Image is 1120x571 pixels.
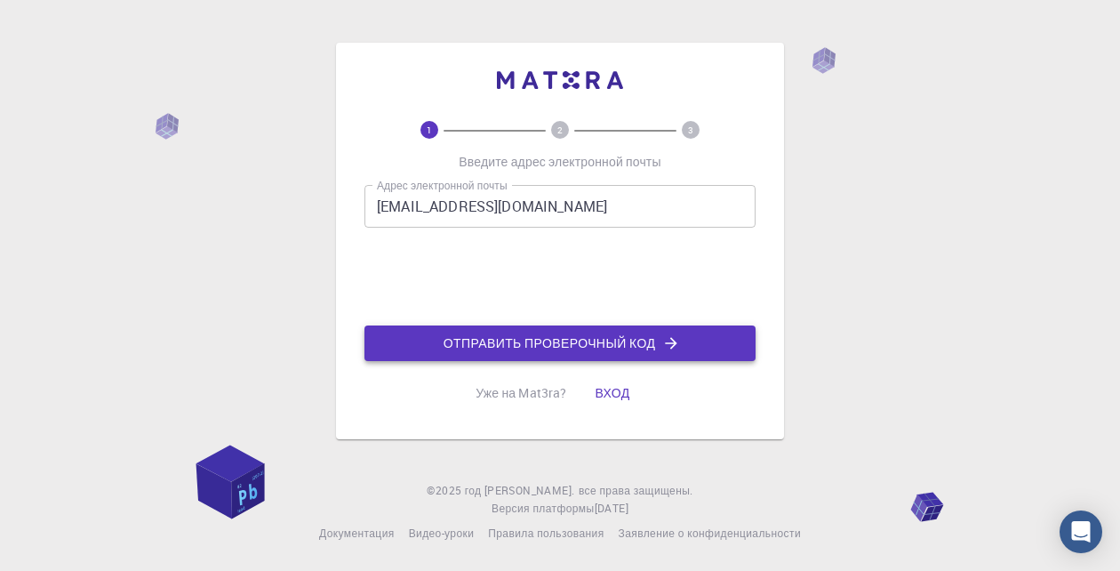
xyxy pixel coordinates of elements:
[484,482,575,500] a: [PERSON_NAME].
[488,526,604,540] span: Правила пользования
[688,124,693,136] text: 3
[484,483,575,497] span: [PERSON_NAME].
[492,500,594,518] span: Версия платформы
[409,525,475,543] a: Видео-уроки
[425,242,695,311] iframe: повторая капа
[595,500,628,518] a: [DATE]
[619,525,801,543] a: Заявление о конфиденциальности
[1060,511,1102,553] div: Открыть Intercom Messenger
[459,153,660,171] p: Введите адрес электронной почты
[364,326,756,361] button: ОТПРАВИТЬ ПРОВЕРОЧНЫЙ КОД
[427,482,484,500] span: © 2025 год
[619,526,801,540] span: Заявление о конфиденциальности
[409,526,475,540] span: Видео-уроки
[579,482,693,500] span: все права защищены.
[580,375,644,411] button: вход
[476,384,566,402] p: Уже на Mat3ra?
[319,526,395,540] span: Документация
[319,525,395,543] a: Документация
[488,525,604,543] a: Правила пользования
[427,124,432,136] text: 1
[595,501,628,515] span: [DATE]
[557,124,563,136] text: 2
[377,178,508,193] label: Адрес электронной почты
